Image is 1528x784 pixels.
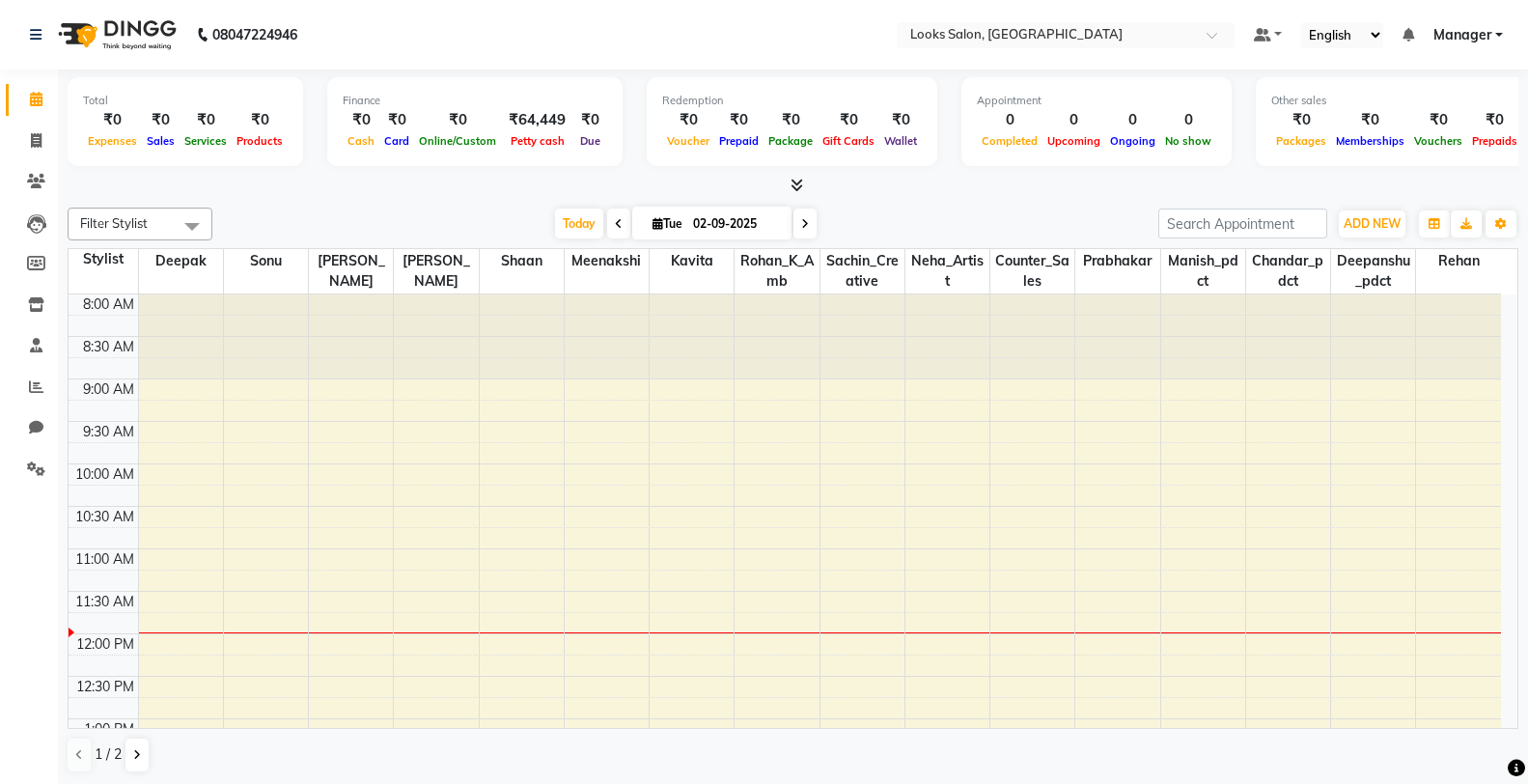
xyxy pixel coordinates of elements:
span: Prepaids [1467,134,1522,148]
span: Completed [977,134,1042,148]
span: Rehan [1416,249,1501,273]
div: ₹0 [818,109,879,131]
span: Meenakshi [565,249,649,273]
span: Ongoing [1105,134,1160,148]
span: [PERSON_NAME] [309,249,393,294]
span: Upcoming [1042,134,1105,148]
div: ₹0 [573,109,607,131]
span: Neha_Artist [905,249,989,294]
div: ₹0 [714,109,764,131]
div: ₹0 [180,109,232,131]
div: ₹0 [1467,109,1522,131]
div: ₹0 [879,109,922,131]
span: Tue [648,216,687,231]
span: Manager [1433,25,1491,45]
div: 10:30 AM [71,507,138,527]
span: Filter Stylist [80,215,148,231]
b: 08047224946 [212,8,297,62]
div: 10:00 AM [71,464,138,485]
div: ₹0 [83,109,142,131]
div: 0 [977,109,1042,131]
img: logo [49,8,181,62]
span: Manish_pdct [1161,249,1245,294]
div: 0 [1042,109,1105,131]
div: ₹0 [379,109,414,131]
div: ₹0 [1271,109,1331,131]
span: Shaan [480,249,564,273]
div: ₹0 [232,109,288,131]
span: Cash [343,134,379,148]
div: 8:30 AM [79,337,138,357]
button: ADD NEW [1339,210,1405,238]
div: Appointment [977,93,1216,109]
span: Counter_Sales [990,249,1074,294]
input: 2025-09-02 [687,210,784,238]
span: Products [232,134,288,148]
span: Sachin_Creative [820,249,904,294]
span: Prabhakar [1075,249,1159,273]
div: ₹0 [764,109,818,131]
div: ₹0 [414,109,501,131]
span: Due [575,134,605,148]
div: 11:30 AM [71,592,138,612]
div: 12:30 PM [72,677,138,697]
div: ₹0 [1331,109,1409,131]
div: ₹0 [142,109,180,131]
span: Today [555,209,603,238]
div: 9:00 AM [79,379,138,400]
input: Search Appointment [1158,209,1327,238]
span: ADD NEW [1344,216,1401,231]
span: Prepaid [714,134,764,148]
div: Finance [343,93,607,109]
span: Gift Cards [818,134,879,148]
div: 8:00 AM [79,294,138,315]
span: Services [180,134,232,148]
span: Sonu [224,249,308,273]
div: Total [83,93,288,109]
div: Stylist [69,249,138,269]
div: 0 [1160,109,1216,131]
span: Vouchers [1409,134,1467,148]
div: 9:30 AM [79,422,138,442]
span: Memberships [1331,134,1409,148]
span: Expenses [83,134,142,148]
span: Packages [1271,134,1331,148]
div: ₹64,449 [501,109,573,131]
span: Deepanshu_pdct [1331,249,1415,294]
span: Online/Custom [414,134,501,148]
span: Sales [142,134,180,148]
div: ₹0 [662,109,714,131]
span: Chandar_pdct [1246,249,1330,294]
div: 1:00 PM [80,719,138,740]
span: Rohan_K_Amb [735,249,819,294]
div: 12:00 PM [72,634,138,655]
span: Petty cash [506,134,570,148]
div: ₹0 [343,109,379,131]
span: Kavita [650,249,734,273]
div: ₹0 [1409,109,1467,131]
span: Card [379,134,414,148]
div: 11:00 AM [71,549,138,570]
span: No show [1160,134,1216,148]
span: Wallet [879,134,922,148]
span: 1 / 2 [95,744,122,765]
span: Voucher [662,134,714,148]
span: Deepak [139,249,223,273]
div: Redemption [662,93,922,109]
div: 0 [1105,109,1160,131]
span: [PERSON_NAME] [394,249,478,294]
span: Package [764,134,818,148]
